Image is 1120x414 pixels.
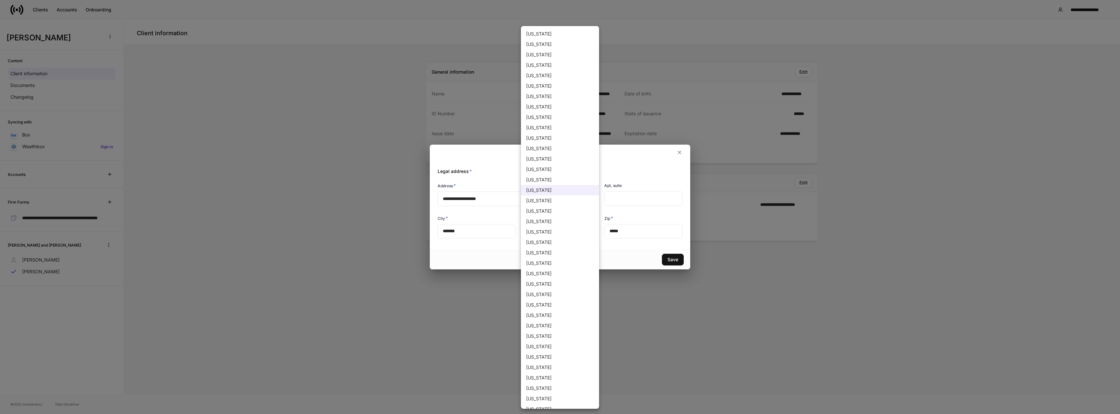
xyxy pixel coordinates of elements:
[521,206,599,216] li: [US_STATE]
[521,143,599,154] li: [US_STATE]
[521,154,599,164] li: [US_STATE]
[521,321,599,331] li: [US_STATE]
[521,164,599,175] li: [US_STATE]
[521,268,599,279] li: [US_STATE]
[521,195,599,206] li: [US_STATE]
[521,393,599,404] li: [US_STATE]
[521,248,599,258] li: [US_STATE]
[521,341,599,352] li: [US_STATE]
[521,91,599,102] li: [US_STATE]
[521,133,599,143] li: [US_STATE]
[521,122,599,133] li: [US_STATE]
[521,383,599,393] li: [US_STATE]
[521,175,599,185] li: [US_STATE]
[521,352,599,362] li: [US_STATE]
[521,29,599,39] li: [US_STATE]
[521,237,599,248] li: [US_STATE]
[521,216,599,227] li: [US_STATE]
[521,258,599,268] li: [US_STATE]
[521,373,599,383] li: [US_STATE]
[521,112,599,122] li: [US_STATE]
[521,81,599,91] li: [US_STATE]
[521,70,599,81] li: [US_STATE]
[521,279,599,289] li: [US_STATE]
[521,39,599,50] li: [US_STATE]
[521,310,599,321] li: [US_STATE]
[521,102,599,112] li: [US_STATE]
[521,50,599,60] li: [US_STATE]
[521,185,599,195] li: [US_STATE]
[521,331,599,341] li: [US_STATE]
[521,362,599,373] li: [US_STATE]
[521,60,599,70] li: [US_STATE]
[521,289,599,300] li: [US_STATE]
[521,227,599,237] li: [US_STATE]
[521,300,599,310] li: [US_STATE]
